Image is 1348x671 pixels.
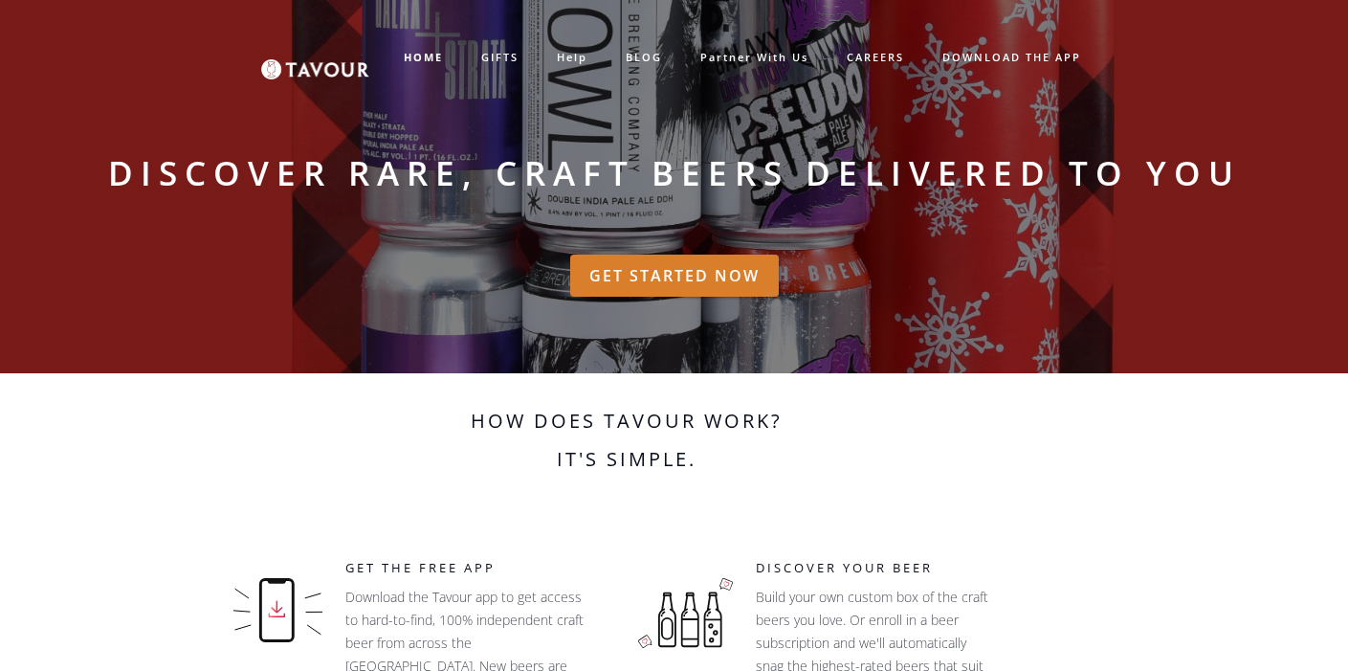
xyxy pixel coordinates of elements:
[462,42,538,74] a: GIFTS
[354,402,899,498] h2: How does Tavour work? It's simple.
[607,42,681,74] a: BLOG
[756,559,1015,578] h5: Discover your beer
[385,42,462,74] a: HOME
[538,42,607,74] a: help
[345,559,595,578] h5: GET THE FREE APP
[108,150,1241,196] strong: Discover rare, craft beers delivered to you
[681,42,828,74] a: partner with us
[570,255,779,297] a: GET STARTED NOW
[828,42,923,74] a: CAREERS
[404,50,443,64] strong: HOME
[923,42,1100,74] a: DOWNLOAD THE APP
